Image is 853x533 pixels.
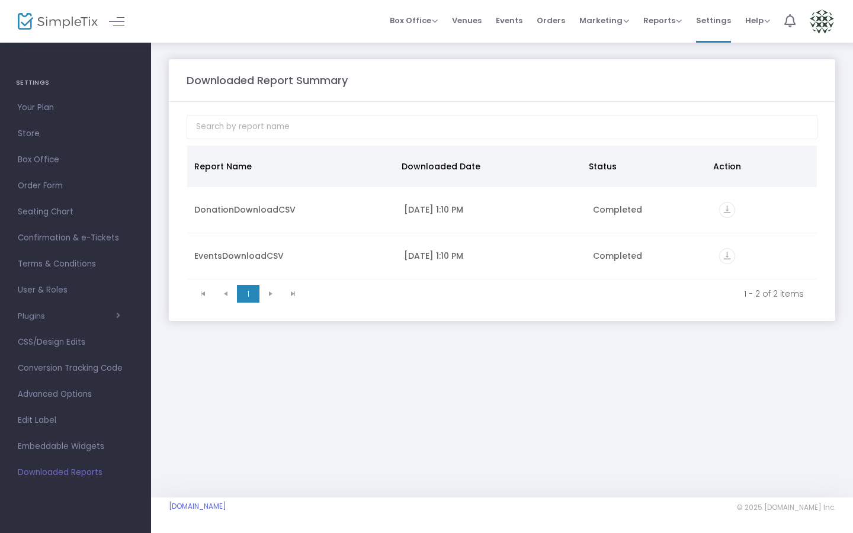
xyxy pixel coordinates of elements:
a: [DOMAIN_NAME] [169,502,226,511]
button: Plugins [18,312,120,321]
div: Completed [593,250,705,262]
m-panel-title: Downloaded Report Summary [187,72,348,88]
div: EventsDownloadCSV [194,250,390,262]
th: Report Name [187,146,395,187]
input: Search by report name [187,115,817,139]
span: User & Roles [18,282,133,298]
span: CSS/Design Edits [18,335,133,350]
span: Downloaded Reports [18,465,133,480]
span: Store [18,126,133,142]
span: Advanced Options [18,387,133,402]
span: Seating Chart [18,204,133,220]
div: DonationDownloadCSV [194,204,390,216]
span: Orders [537,5,565,36]
th: Action [706,146,810,187]
kendo-pager-info: 1 - 2 of 2 items [313,288,804,300]
span: Marketing [579,15,629,26]
a: vertical_align_bottom [719,252,735,264]
div: 8/11/2025 1:10 PM [404,250,579,262]
th: Status [582,146,706,187]
h4: SETTINGS [16,71,135,95]
span: Conversion Tracking Code [18,361,133,376]
span: Reports [643,15,682,26]
span: Events [496,5,522,36]
div: 8/11/2025 1:10 PM [404,204,579,216]
span: Your Plan [18,100,133,115]
i: vertical_align_bottom [719,248,735,264]
span: © 2025 [DOMAIN_NAME] Inc. [737,503,835,512]
span: Terms & Conditions [18,256,133,272]
span: Confirmation & e-Tickets [18,230,133,246]
span: Venues [452,5,482,36]
span: Help [745,15,770,26]
span: Box Office [390,15,438,26]
div: Completed [593,204,705,216]
span: Page 1 [237,285,259,303]
a: vertical_align_bottom [719,206,735,217]
div: https://go.SimpleTix.com/bgkyl [719,248,810,264]
span: Box Office [18,152,133,168]
div: https://go.SimpleTix.com/tpvuf [719,202,810,218]
span: Settings [696,5,731,36]
span: Order Form [18,178,133,194]
th: Downloaded Date [395,146,581,187]
i: vertical_align_bottom [719,202,735,218]
span: Edit Label [18,413,133,428]
span: Embeddable Widgets [18,439,133,454]
div: Data table [187,146,817,280]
